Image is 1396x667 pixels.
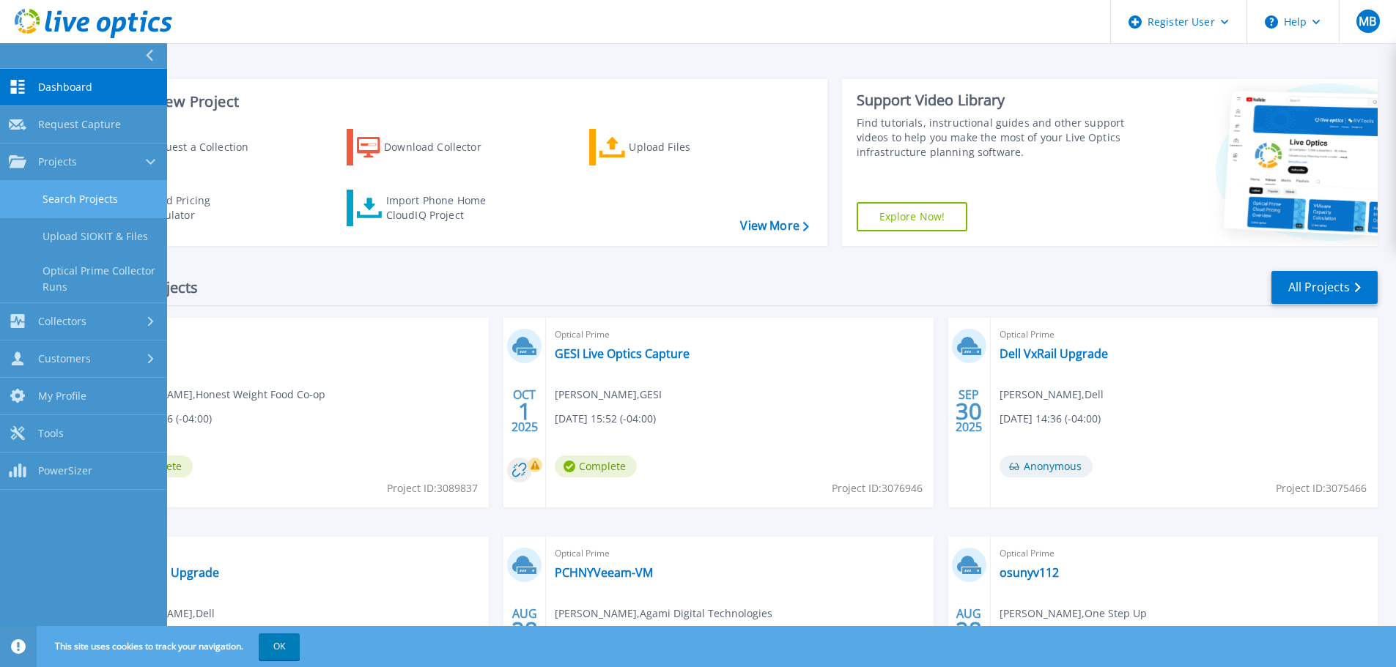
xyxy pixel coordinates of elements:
span: Project ID: 3076946 [832,480,923,496]
span: Project ID: 3075466 [1276,480,1367,496]
span: [DATE] 15:52 (-04:00) [555,411,656,427]
a: Request a Collection [104,129,267,165]
span: Complete [555,455,637,477]
span: [PERSON_NAME] , Agami Digital Technologies [555,605,772,622]
div: Cloud Pricing Calculator [144,193,261,223]
span: Projects [38,155,77,168]
span: Collectors [38,315,86,328]
span: Optical Prime [1000,327,1369,343]
span: 28 [512,624,538,636]
span: Request Capture [38,118,121,131]
span: Dashboard [38,81,92,94]
span: Optical Prime [111,327,480,343]
span: 1 [518,405,531,417]
span: Customers [38,352,91,365]
a: Upload Files [589,129,753,165]
span: Optical Prime [1000,545,1369,562]
span: PowerSizer [38,464,92,477]
span: Optical Prime [555,327,924,343]
span: [PERSON_NAME] , One Step Up [1000,605,1147,622]
span: [PERSON_NAME] , Honest Weight Food Co-op [111,387,325,403]
a: PCHNYVeeam-VM [555,565,653,580]
span: Optical Prime [111,545,480,562]
div: Find tutorials, instructional guides and other support videos to help you make the most of your L... [857,116,1130,160]
span: Anonymous [1000,455,1093,477]
a: osunyv112 [1000,565,1059,580]
div: Request a Collection [146,133,263,162]
a: Dell VxRail Upgrade [1000,346,1108,361]
span: Tools [38,427,64,440]
div: AUG 2025 [955,603,983,657]
span: This site uses cookies to track your navigation. [40,633,300,660]
a: View More [740,219,808,233]
div: Import Phone Home CloudIQ Project [386,193,501,223]
span: [PERSON_NAME] , Dell [1000,387,1104,403]
h3: Start a New Project [104,94,808,110]
div: AUG 2025 [511,603,539,657]
span: Optical Prime [555,545,924,562]
a: Cloud Pricing Calculator [104,190,267,226]
div: OCT 2025 [511,384,539,438]
span: My Profile [38,390,86,403]
a: Download Collector [347,129,510,165]
span: Project ID: 3089837 [387,480,478,496]
a: Explore Now! [857,202,968,231]
div: Upload Files [629,133,746,162]
a: GESI Live Optics Capture [555,346,690,361]
div: SEP 2025 [955,384,983,438]
span: [DATE] 14:36 (-04:00) [1000,411,1101,427]
a: All Projects [1271,271,1378,304]
button: OK [259,633,300,660]
span: 28 [956,624,982,636]
span: 30 [956,405,982,417]
div: Download Collector [384,133,501,162]
span: [PERSON_NAME] , GESI [555,387,662,403]
div: Support Video Library [857,91,1130,110]
span: MB [1359,15,1376,27]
